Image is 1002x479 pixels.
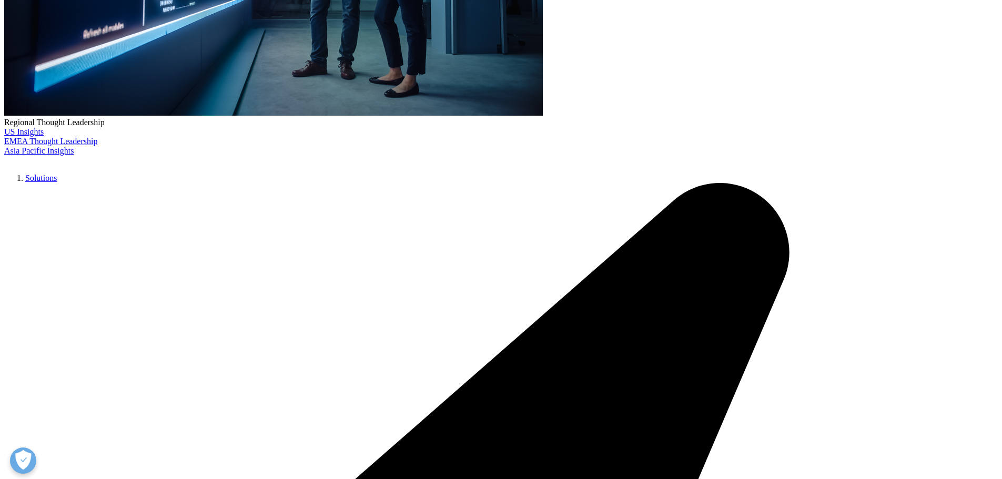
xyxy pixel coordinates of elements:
[4,118,998,127] div: Regional Thought Leadership
[4,137,97,146] a: EMEA Thought Leadership
[4,146,74,155] a: Asia Pacific Insights
[4,127,44,136] a: US Insights
[10,447,36,474] button: Open Preferences
[25,174,57,182] a: Solutions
